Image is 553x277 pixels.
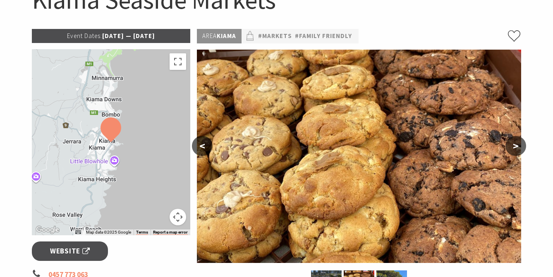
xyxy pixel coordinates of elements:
[170,53,186,70] button: Toggle fullscreen view
[34,224,61,235] a: Click to see this area on Google Maps
[197,50,521,263] img: Market ptoduce
[50,246,90,257] span: Website
[136,230,148,235] a: Terms (opens in new tab)
[86,230,131,234] span: Map data ©2025 Google
[170,209,186,225] button: Map camera controls
[32,241,108,261] a: Website
[295,31,352,41] a: #Family Friendly
[202,32,217,40] span: Area
[192,136,213,156] button: <
[67,32,102,40] span: Event Dates:
[258,31,292,41] a: #Markets
[153,230,188,235] a: Report a map error
[32,29,191,43] p: [DATE] — [DATE]
[197,29,242,43] p: Kiama
[34,224,61,235] img: Google
[505,136,526,156] button: >
[75,229,81,235] button: Keyboard shortcuts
